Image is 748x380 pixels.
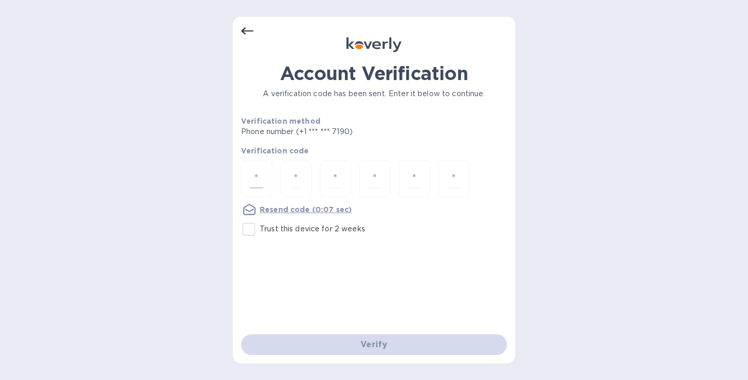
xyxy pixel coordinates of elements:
b: Verification method [241,117,320,125]
p: Trust this device for 2 weeks [260,224,365,234]
p: A verification code has been sent. Enter it below to continue. [241,88,507,99]
h1: Account Verification [241,62,507,84]
p: Verification code [241,146,507,156]
p: Phone number (+1 *** *** 7190) [241,126,432,137]
u: Resend code (0:07 sec) [260,205,352,214]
